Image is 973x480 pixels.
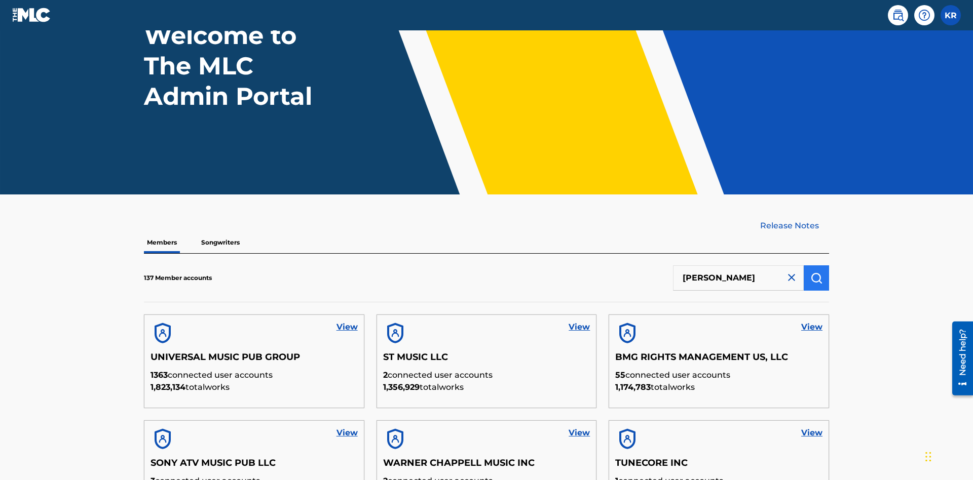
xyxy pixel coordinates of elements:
[615,370,625,380] span: 55
[151,381,358,393] p: total works
[941,5,961,25] div: User Menu
[673,265,804,291] input: Search Members
[914,5,934,25] div: Help
[615,457,822,475] h5: TUNECORE INC
[615,369,822,381] p: connected user accounts
[945,317,973,401] iframe: Resource Center
[198,232,243,253] p: Songwriters
[144,232,180,253] p: Members
[922,431,973,480] iframe: Chat Widget
[615,381,822,393] p: total works
[383,370,388,380] span: 2
[785,271,798,284] img: close
[151,321,175,345] img: account
[892,9,904,21] img: search
[801,321,822,333] a: View
[569,427,590,439] a: View
[615,321,640,345] img: account
[12,8,51,22] img: MLC Logo
[144,20,333,111] h1: Welcome to The MLC Admin Portal
[615,382,651,392] span: 1,174,783
[383,381,590,393] p: total works
[144,273,212,283] p: 137 Member accounts
[810,272,822,284] img: Search Works
[918,9,930,21] img: help
[151,369,358,381] p: connected user accounts
[151,382,185,392] span: 1,823,134
[383,351,590,369] h5: ST MUSIC LLC
[336,427,358,439] a: View
[925,442,931,472] div: Drag
[569,321,590,333] a: View
[383,382,420,392] span: 1,356,929
[888,5,908,25] a: Public Search
[383,369,590,381] p: connected user accounts
[615,351,822,369] h5: BMG RIGHTS MANAGEMENT US, LLC
[801,427,822,439] a: View
[336,321,358,333] a: View
[760,220,829,232] a: Release Notes
[383,457,590,475] h5: WARNER CHAPPELL MUSIC INC
[383,321,407,345] img: account
[615,427,640,451] img: account
[383,427,407,451] img: account
[151,457,358,475] h5: SONY ATV MUSIC PUB LLC
[151,427,175,451] img: account
[151,370,168,380] span: 1363
[151,351,358,369] h5: UNIVERSAL MUSIC PUB GROUP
